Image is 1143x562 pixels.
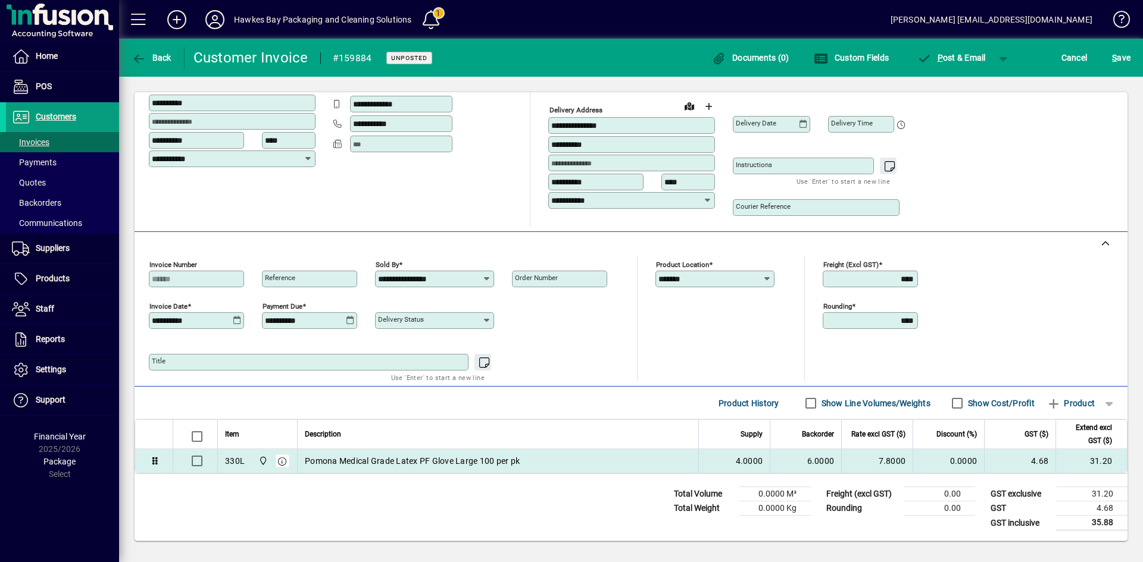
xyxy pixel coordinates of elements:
a: View on map [680,96,699,115]
a: Staff [6,294,119,324]
span: Settings [36,365,66,374]
button: Post & Email [911,47,992,68]
mat-label: Delivery date [736,119,776,127]
span: Support [36,395,65,404]
span: Reports [36,334,65,344]
mat-label: Rounding [823,302,852,310]
span: Extend excl GST ($) [1063,421,1112,447]
td: GST inclusive [985,516,1056,530]
mat-label: Reference [265,274,295,282]
td: 35.88 [1056,516,1128,530]
span: 6.0000 [807,455,835,467]
span: Quotes [12,178,46,187]
label: Show Cost/Profit [966,397,1035,409]
span: P [938,53,943,62]
a: Backorders [6,193,119,213]
span: Discount (%) [936,428,977,441]
span: Item [225,428,239,441]
a: Products [6,264,119,294]
span: Backorders [12,198,61,208]
button: Custom Fields [811,47,892,68]
td: 4.68 [1056,501,1128,516]
a: Settings [6,355,119,385]
td: 0.00 [904,487,975,501]
mat-label: Invoice date [149,302,188,310]
mat-label: Instructions [736,161,772,169]
span: Staff [36,304,54,313]
span: POS [36,81,52,91]
mat-label: Sold by [376,260,399,269]
td: Rounding [820,501,904,516]
span: Unposted [391,54,427,62]
button: Choose address [699,97,718,116]
td: 0.00 [904,501,975,516]
mat-label: Product location [656,260,709,269]
mat-hint: Use 'Enter' to start a new line [797,174,890,188]
mat-label: Payment due [263,302,302,310]
td: GST exclusive [985,487,1056,501]
span: Description [305,428,341,441]
app-page-header-button: Back [119,47,185,68]
span: Documents (0) [712,53,789,62]
span: Product [1047,394,1095,413]
td: 31.20 [1056,487,1128,501]
span: Payments [12,158,57,167]
div: Customer Invoice [193,48,308,67]
div: 7.8000 [849,455,905,467]
span: 4.0000 [736,455,763,467]
a: Invoices [6,132,119,152]
span: Cancel [1061,48,1088,67]
mat-label: Courier Reference [736,202,791,211]
span: Custom Fields [814,53,889,62]
span: GST ($) [1025,428,1048,441]
button: Product History [714,393,784,414]
mat-label: Invoice number [149,260,197,269]
mat-hint: Use 'Enter' to start a new line [391,371,485,384]
span: Suppliers [36,243,70,253]
a: Reports [6,325,119,354]
span: Invoices [12,137,49,147]
td: 0.0000 Kg [739,501,811,516]
td: GST [985,501,1056,516]
span: Pomona Medical Grade Latex PF Glove Large 100 per pk [305,455,520,467]
span: ost & Email [917,53,986,62]
button: Documents (0) [709,47,792,68]
span: Customers [36,112,76,121]
div: #159884 [333,49,372,68]
div: 330L [225,455,245,467]
a: Knowledge Base [1104,2,1128,41]
span: Central [255,454,269,467]
button: Save [1109,47,1133,68]
span: ave [1112,48,1130,67]
label: Show Line Volumes/Weights [819,397,930,409]
td: 0.0000 M³ [739,487,811,501]
mat-label: Delivery time [831,119,873,127]
mat-label: Title [152,357,165,365]
button: Profile [196,9,234,30]
span: Supply [741,428,763,441]
span: Product History [719,394,779,413]
td: Freight (excl GST) [820,487,904,501]
td: 31.20 [1055,449,1127,473]
span: Products [36,274,70,283]
mat-label: Order number [515,274,558,282]
mat-label: Delivery status [378,315,424,324]
a: Home [6,42,119,71]
td: Total Weight [668,501,739,516]
span: Rate excl GST ($) [851,428,905,441]
td: 4.68 [984,449,1055,473]
a: Communications [6,213,119,233]
a: Payments [6,152,119,172]
span: S [1112,53,1117,62]
span: Package [43,457,76,466]
button: Cancel [1058,47,1091,68]
a: Suppliers [6,234,119,263]
mat-label: Freight (excl GST) [823,260,879,269]
a: Quotes [6,172,119,193]
button: Product [1041,393,1101,414]
span: Backorder [802,428,834,441]
span: Financial Year [34,432,86,441]
div: Hawkes Bay Packaging and Cleaning Solutions [234,10,412,29]
a: Support [6,385,119,415]
a: POS [6,72,119,102]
